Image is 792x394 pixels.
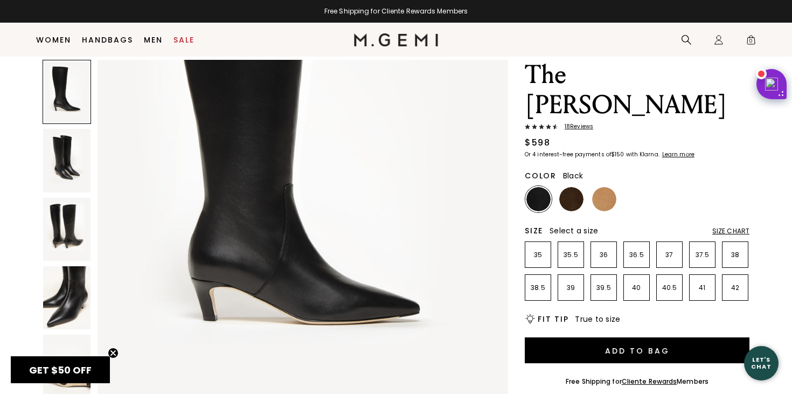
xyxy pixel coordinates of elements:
p: 41 [690,284,715,292]
img: The Tina [43,266,91,329]
span: Black [563,170,583,181]
p: 37.5 [690,251,715,259]
klarna-placement-style-body: with Klarna [626,150,661,158]
a: Sale [173,36,194,44]
p: 35 [525,251,551,259]
p: 40.5 [657,284,682,292]
a: Handbags [82,36,133,44]
div: Size Chart [712,227,749,236]
span: True to size [575,314,620,324]
p: 38.5 [525,284,551,292]
img: M.Gemi [354,33,439,46]
p: 38 [722,251,748,259]
klarna-placement-style-body: Or 4 interest-free payments of [525,150,611,158]
klarna-placement-style-cta: Learn more [662,150,694,158]
h2: Size [525,226,543,235]
p: 39.5 [591,284,616,292]
button: Close teaser [108,348,119,358]
img: Chocolate [559,187,583,211]
a: Learn more [661,151,694,158]
span: GET $50 OFF [29,363,92,377]
h1: The [PERSON_NAME] [525,60,749,120]
p: 36.5 [624,251,649,259]
img: The Tina [43,198,91,261]
p: 42 [722,284,748,292]
h2: Fit Tip [538,315,568,323]
div: $598 [525,136,550,149]
img: Biscuit [592,187,616,211]
span: Select a size [550,225,598,236]
a: Women [36,36,71,44]
a: 18Reviews [525,123,749,132]
p: 37 [657,251,682,259]
p: 40 [624,284,649,292]
p: 36 [591,251,616,259]
div: Free Shipping for Members [566,377,708,386]
a: Cliente Rewards [622,377,677,386]
a: Men [144,36,163,44]
img: The Tina [43,129,91,192]
div: GET $50 OFFClose teaser [11,356,110,383]
img: Black [526,187,551,211]
button: Add to Bag [525,337,749,363]
h2: Color [525,171,557,180]
div: Let's Chat [744,356,779,370]
klarna-placement-style-amount: $150 [611,150,624,158]
span: 18 Review s [558,123,593,130]
span: 0 [746,37,756,47]
p: 35.5 [558,251,583,259]
p: 39 [558,284,583,292]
